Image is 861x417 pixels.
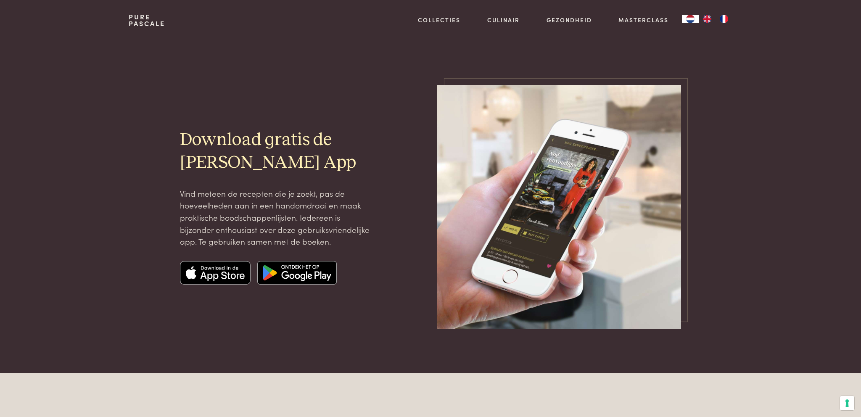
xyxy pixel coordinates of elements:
img: pascale-naessens-app-mockup [437,85,681,329]
a: Masterclass [618,16,668,24]
ul: Language list [699,15,732,23]
div: Language [682,15,699,23]
aside: Language selected: Nederlands [682,15,732,23]
button: Uw voorkeuren voor toestemming voor trackingtechnologieën [840,396,854,410]
p: Vind meteen de recepten die je zoekt, pas de hoeveelheden aan in een handomdraai en maak praktisc... [180,187,372,248]
a: PurePascale [129,13,165,27]
a: Collecties [418,16,460,24]
h2: Download gratis de [PERSON_NAME] App [180,129,372,174]
a: NL [682,15,699,23]
a: FR [716,15,732,23]
a: EN [699,15,716,23]
a: Gezondheid [547,16,592,24]
img: Apple app store [180,261,251,285]
a: Culinair [487,16,520,24]
img: Google app store [257,261,337,285]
